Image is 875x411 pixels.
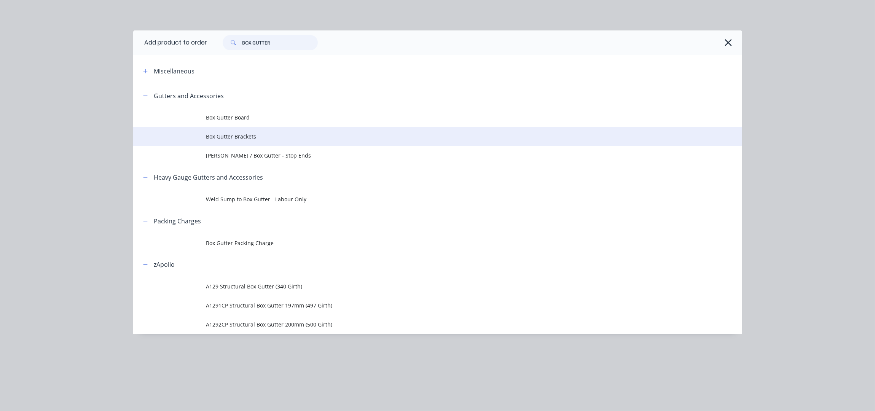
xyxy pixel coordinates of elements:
[154,173,263,182] div: Heavy Gauge Gutters and Accessories
[206,113,635,121] span: Box Gutter Board
[133,30,207,55] div: Add product to order
[206,151,635,159] span: [PERSON_NAME] / Box Gutter - Stop Ends
[154,67,195,76] div: Miscellaneous
[242,35,318,50] input: Search...
[206,320,635,328] span: A1292CP Structural Box Gutter 200mm (500 Girth)
[206,301,635,309] span: A1291CP Structural Box Gutter 197mm (497 Girth)
[154,91,224,100] div: Gutters and Accessories
[154,260,175,269] div: zApollo
[206,282,635,290] span: A129 Structural Box Gutter (340 Girth)
[154,217,201,226] div: Packing Charges
[206,239,635,247] span: Box Gutter Packing Charge
[206,195,635,203] span: Weld Sump to Box Gutter - Labour Only
[206,132,635,140] span: Box Gutter Brackets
